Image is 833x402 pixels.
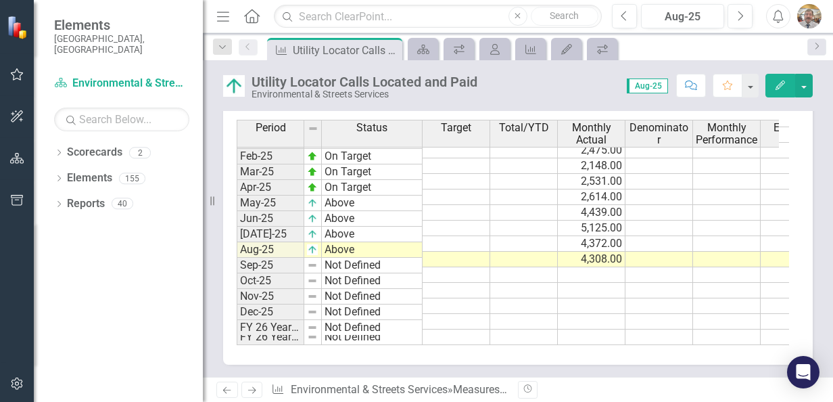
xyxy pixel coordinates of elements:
td: 4,308.00 [558,252,625,267]
span: Elements [54,17,189,33]
td: Dec-25 [237,305,304,320]
img: 8DAGhfEEPCf229AAAAAElFTkSuQmCC [307,332,318,342]
td: 4,439.00 [558,205,625,221]
input: Search ClearPoint... [274,5,602,28]
span: Target [441,122,471,134]
td: Not Defined [322,258,423,273]
a: Environmental & Streets Services [291,383,448,396]
img: 2Q== [307,213,318,224]
span: Aug-25 [627,79,668,93]
td: Oct-25 [237,273,304,289]
img: zOikAAAAAElFTkSuQmCC [307,166,318,177]
div: » » [271,382,508,398]
img: 2Q== [307,198,318,208]
td: Mar-25 [237,164,304,180]
img: 8DAGhfEEPCf229AAAAAElFTkSuQmCC [308,123,318,134]
td: On Target [322,180,423,196]
td: On Target [322,149,423,164]
button: Search [531,7,598,26]
img: 8DAGhfEEPCf229AAAAAElFTkSuQmCC [307,260,318,271]
span: Monthly Actual [561,122,622,146]
span: Estimate [773,122,815,134]
img: ClearPoint Strategy [7,16,30,39]
td: 2,148.00 [558,158,625,174]
a: Environmental & Streets Services [54,76,189,91]
img: Above [223,75,245,97]
span: Denominator [628,122,690,146]
span: Total/YTD [499,122,549,134]
td: Nov-25 [237,289,304,305]
img: zOikAAAAAElFTkSuQmCC [307,151,318,162]
td: 2,531.00 [558,174,625,189]
td: Not Defined [322,330,423,345]
td: Not Defined [322,320,423,336]
td: FY 26 Year End [237,330,304,345]
div: 2 [129,147,151,158]
img: 8DAGhfEEPCf229AAAAAElFTkSuQmCC [307,322,318,333]
td: May-25 [237,196,304,211]
td: FY 26 Year End [237,320,304,336]
span: Search [550,10,579,21]
div: Environmental & Streets Services [252,89,477,99]
td: Not Defined [322,305,423,320]
td: Apr-25 [237,180,304,196]
img: Steve Hardee [797,4,822,28]
div: Utility Locator Calls Located and Paid [293,42,399,59]
button: Aug-25 [641,4,724,28]
div: Aug-25 [646,9,719,25]
a: Scorecards [67,145,122,160]
td: Aug-25 [237,242,304,258]
input: Search Below... [54,108,189,131]
td: Above [322,211,423,227]
td: On Target [322,164,423,180]
td: Above [322,242,423,258]
td: Not Defined [322,273,423,289]
td: Jun-25 [237,211,304,227]
td: Above [322,196,423,211]
img: 8DAGhfEEPCf229AAAAAElFTkSuQmCC [307,307,318,317]
span: Period [256,122,286,134]
img: 2Q== [307,229,318,240]
img: 8DAGhfEEPCf229AAAAAElFTkSuQmCC [307,291,318,302]
td: 2,475.00 [558,143,625,158]
a: Reports [67,196,105,212]
img: 2Q== [307,244,318,255]
td: Feb-25 [237,149,304,164]
td: Above [322,227,423,242]
div: Open Intercom Messenger [787,356,819,388]
div: Utility Locator Calls Located and Paid [252,74,477,89]
img: zOikAAAAAElFTkSuQmCC [307,182,318,193]
td: Not Defined [322,289,423,305]
a: Elements [67,171,112,186]
td: 2,614.00 [558,189,625,205]
span: Status [356,122,387,134]
span: Monthly Performance [696,122,757,146]
td: Sep-25 [237,258,304,273]
div: 40 [112,198,133,210]
a: Measures [453,383,507,396]
td: [DATE]-25 [237,227,304,242]
small: [GEOGRAPHIC_DATA], [GEOGRAPHIC_DATA] [54,33,189,55]
img: 8DAGhfEEPCf229AAAAAElFTkSuQmCC [307,275,318,286]
div: 155 [119,173,145,184]
td: 5,125.00 [558,221,625,236]
td: 4,372.00 [558,236,625,252]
